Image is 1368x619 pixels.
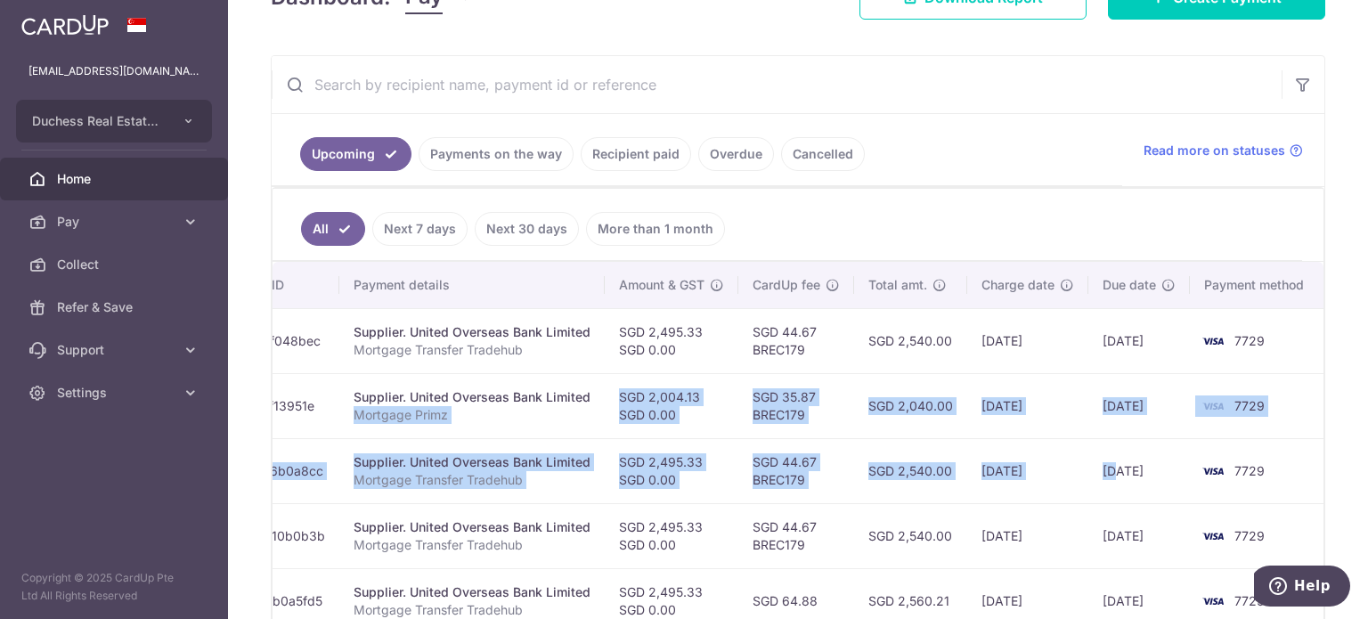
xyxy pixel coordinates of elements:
[57,341,175,359] span: Support
[354,323,590,341] div: Supplier. United Overseas Bank Limited
[354,471,590,489] p: Mortgage Transfer Tradehub
[605,503,738,568] td: SGD 2,495.33 SGD 0.00
[475,212,579,246] a: Next 30 days
[854,373,967,438] td: SGD 2,040.00
[967,503,1088,568] td: [DATE]
[854,438,967,503] td: SGD 2,540.00
[981,276,1054,294] span: Charge date
[354,536,590,554] p: Mortgage Transfer Tradehub
[57,298,175,316] span: Refer & Save
[605,308,738,373] td: SGD 2,495.33 SGD 0.00
[354,388,590,406] div: Supplier. United Overseas Bank Limited
[1234,398,1265,413] span: 7729
[1088,308,1190,373] td: [DATE]
[1144,142,1285,159] span: Read more on statuses
[57,256,175,273] span: Collect
[1088,438,1190,503] td: [DATE]
[967,308,1088,373] td: [DATE]
[1254,566,1350,610] iframe: Opens a widget where you can find more information
[738,373,854,438] td: SGD 35.87 BREC179
[738,308,854,373] td: SGD 44.67 BREC179
[619,276,704,294] span: Amount & GST
[57,384,175,402] span: Settings
[300,137,411,171] a: Upcoming
[354,406,590,424] p: Mortgage Primz
[1144,142,1303,159] a: Read more on statuses
[1234,463,1265,478] span: 7729
[605,438,738,503] td: SGD 2,495.33 SGD 0.00
[586,212,725,246] a: More than 1 month
[854,308,967,373] td: SGD 2,540.00
[738,503,854,568] td: SGD 44.67 BREC179
[301,212,365,246] a: All
[354,601,590,619] p: Mortgage Transfer Tradehub
[372,212,468,246] a: Next 7 days
[967,438,1088,503] td: [DATE]
[1088,373,1190,438] td: [DATE]
[868,276,927,294] span: Total amt.
[1190,262,1325,308] th: Payment method
[738,438,854,503] td: SGD 44.67 BREC179
[419,137,574,171] a: Payments on the way
[1103,276,1156,294] span: Due date
[1195,330,1231,352] img: Bank Card
[354,453,590,471] div: Supplier. United Overseas Bank Limited
[57,213,175,231] span: Pay
[967,373,1088,438] td: [DATE]
[28,62,199,80] p: [EMAIL_ADDRESS][DOMAIN_NAME]
[605,373,738,438] td: SGD 2,004.13 SGD 0.00
[581,137,691,171] a: Recipient paid
[854,503,967,568] td: SGD 2,540.00
[753,276,820,294] span: CardUp fee
[1234,528,1265,543] span: 7729
[1088,503,1190,568] td: [DATE]
[32,112,164,130] span: Duchess Real Estate Investment Pte Ltd
[16,100,212,143] button: Duchess Real Estate Investment Pte Ltd
[1195,525,1231,547] img: Bank Card
[1234,333,1265,348] span: 7729
[354,341,590,359] p: Mortgage Transfer Tradehub
[354,518,590,536] div: Supplier. United Overseas Bank Limited
[698,137,774,171] a: Overdue
[57,170,175,188] span: Home
[272,56,1282,113] input: Search by recipient name, payment id or reference
[1195,395,1231,417] img: Bank Card
[1195,590,1231,612] img: Bank Card
[354,583,590,601] div: Supplier. United Overseas Bank Limited
[1234,593,1265,608] span: 7729
[781,137,865,171] a: Cancelled
[1195,460,1231,482] img: Bank Card
[339,262,605,308] th: Payment details
[21,14,109,36] img: CardUp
